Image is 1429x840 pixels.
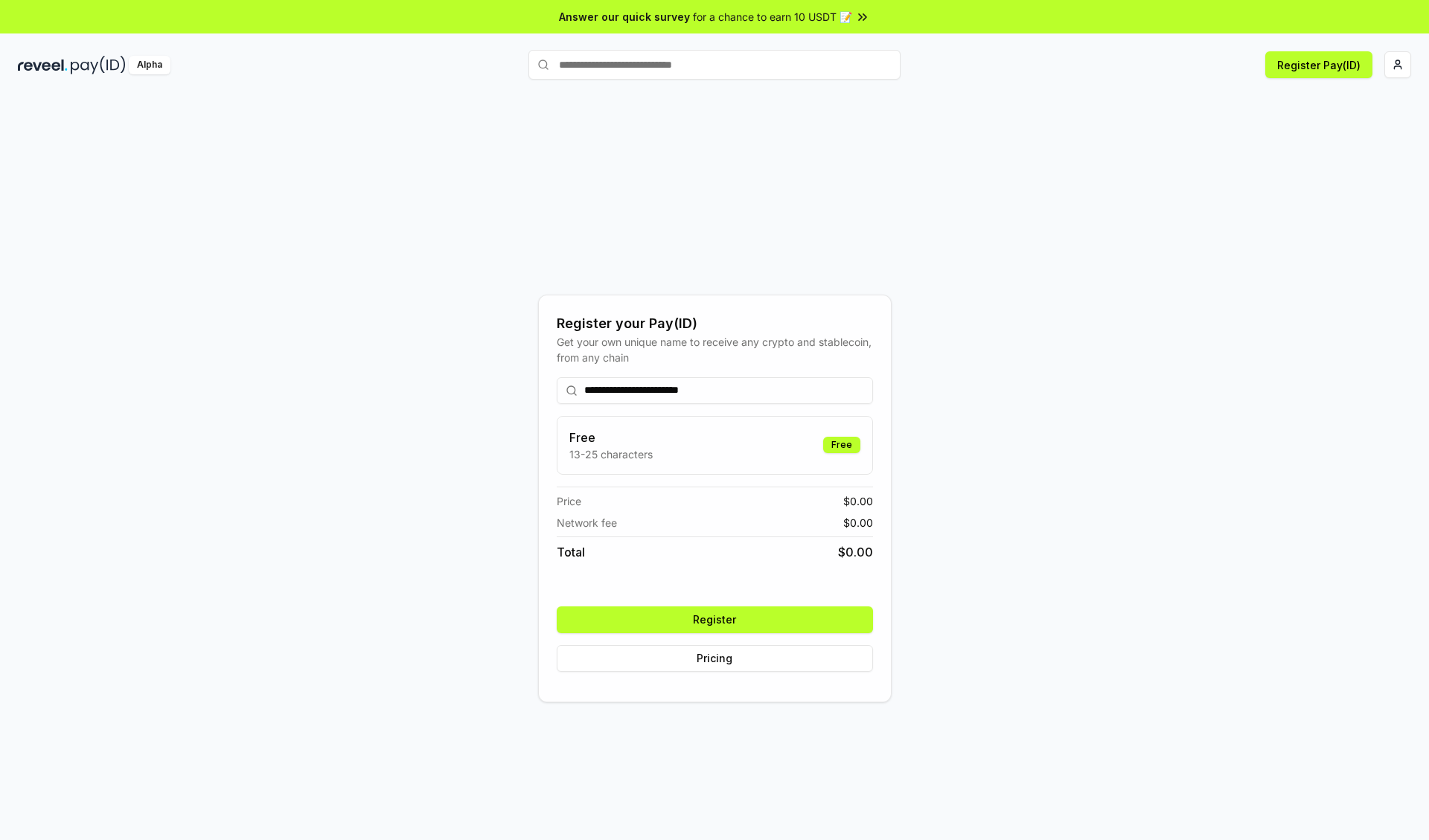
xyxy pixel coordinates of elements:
[557,334,873,365] div: Get your own unique name to receive any crypto and stablecoin, from any chain
[71,56,126,74] img: pay_id
[557,543,585,561] span: Total
[557,606,873,633] button: Register
[838,543,873,561] span: $ 0.00
[569,429,653,446] h3: Free
[693,9,852,25] span: for a chance to earn 10 USDT 📝
[557,313,873,334] div: Register your Pay(ID)
[129,56,170,74] div: Alpha
[843,515,873,530] span: $ 0.00
[557,493,581,509] span: Price
[569,446,653,462] p: 13-25 characters
[18,56,68,74] img: reveel_dark
[557,515,617,530] span: Network fee
[843,493,873,509] span: $ 0.00
[559,9,690,25] span: Answer our quick survey
[1265,51,1372,78] button: Register Pay(ID)
[557,645,873,672] button: Pricing
[823,437,860,453] div: Free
